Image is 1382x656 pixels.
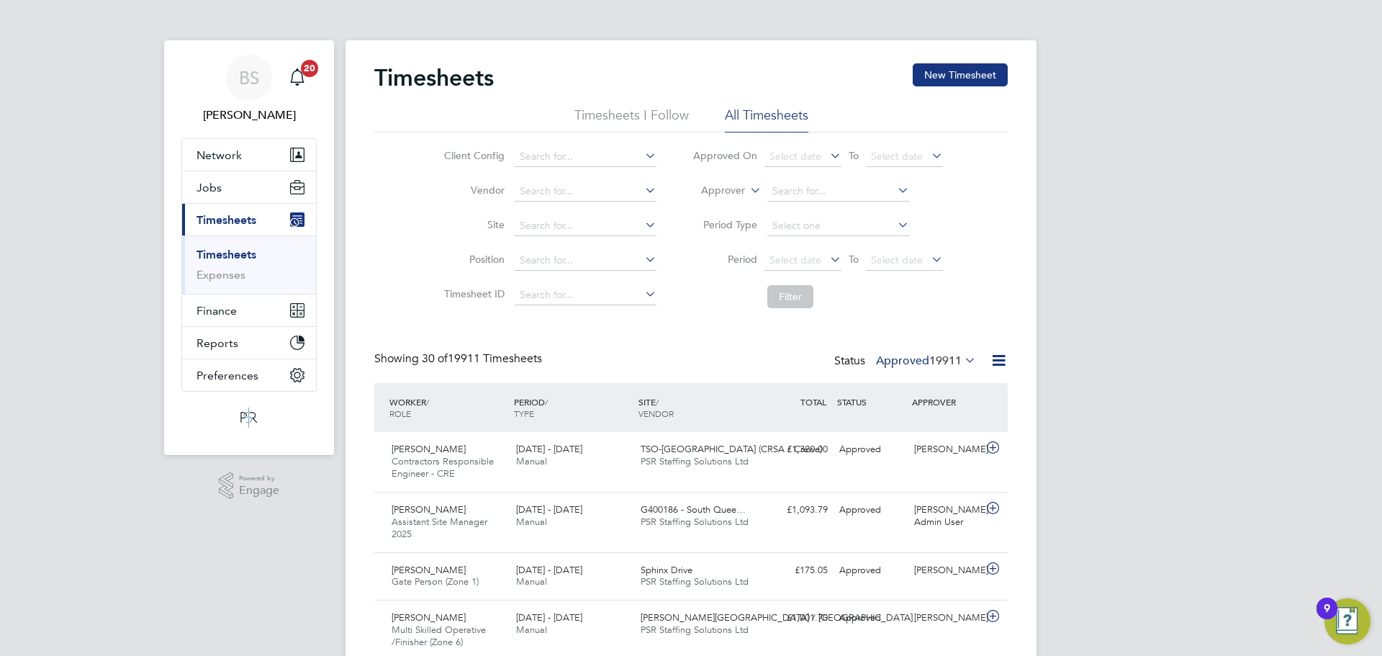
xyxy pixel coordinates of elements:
span: 19911 [929,354,962,368]
div: WORKER [386,389,510,426]
span: PSR Staffing Solutions Ltd [641,516,749,528]
input: Search for... [515,147,656,167]
span: Contractors Responsible Engineer - CRE [392,455,494,480]
div: Timesheets [182,235,316,294]
span: PSR Staffing Solutions Ltd [641,624,749,636]
div: 9 [1324,608,1330,627]
label: Site [440,218,505,231]
span: Manual [516,455,547,467]
span: 30 of [422,351,448,366]
span: ROLE [389,408,411,419]
span: Timesheets [197,213,256,227]
label: Client Config [440,149,505,162]
div: Approved [834,438,908,462]
button: New Timesheet [913,63,1008,86]
span: 20 [301,60,318,77]
label: Approved [876,354,976,368]
div: APPROVER [908,389,983,415]
input: Search for... [515,285,656,305]
span: Powered by [239,472,279,485]
button: Preferences [182,359,316,391]
li: Timesheets I Follow [574,107,689,132]
span: VENDOR [638,408,674,419]
div: Status [834,351,979,372]
span: Select date [871,253,923,266]
span: PSR Staffing Solutions Ltd [641,575,749,588]
input: Search for... [515,181,656,202]
a: 20 [283,55,312,101]
a: Powered byEngage [219,472,280,500]
nav: Main navigation [164,40,334,455]
span: Select date [769,253,821,266]
span: Reports [197,336,238,350]
label: Period Type [692,218,757,231]
span: Finance [197,304,237,318]
span: Multi Skilled Operative /Finisher (Zone 6) [392,624,486,648]
span: [DATE] - [DATE] [516,611,582,624]
span: [PERSON_NAME] [392,443,466,455]
span: / [656,396,659,408]
span: Preferences [197,369,258,382]
input: Search for... [515,216,656,236]
button: Network [182,139,316,171]
label: Position [440,253,505,266]
button: Reports [182,327,316,359]
div: SITE [635,389,759,426]
label: Vendor [440,184,505,197]
span: Manual [516,624,547,636]
a: Expenses [197,268,245,282]
span: [PERSON_NAME] [392,611,466,624]
div: £1,001.70 [759,606,834,630]
button: Open Resource Center, 9 new notifications [1324,598,1370,644]
div: Approved [834,559,908,583]
span: Assistant Site Manager 2025 [392,516,487,540]
label: Approved On [692,149,757,162]
div: Approved [834,498,908,522]
span: [DATE] - [DATE] [516,443,582,455]
span: / [545,396,548,408]
span: TSO-[GEOGRAPHIC_DATA] (CRSA / Crewe) [641,443,822,455]
div: £1,093.79 [759,498,834,522]
span: / [426,396,429,408]
div: [PERSON_NAME] [908,438,983,462]
input: Search for... [515,251,656,271]
span: Manual [516,516,547,528]
span: Beth Seddon [181,107,317,124]
span: [DATE] - [DATE] [516,503,582,516]
label: Period [692,253,757,266]
button: Jobs [182,171,316,203]
span: Network [197,148,242,162]
span: TYPE [514,408,534,419]
span: Gate Person (Zone 1) [392,575,479,588]
div: [PERSON_NAME] [908,559,983,583]
span: BS [239,68,259,87]
span: Jobs [197,181,222,194]
span: [DATE] - [DATE] [516,564,582,576]
button: Timesheets [182,204,316,235]
a: BS[PERSON_NAME] [181,55,317,124]
span: Engage [239,485,279,497]
span: To [844,250,863,269]
span: [PERSON_NAME] [392,564,466,576]
span: TOTAL [800,396,826,408]
span: Sphinx Drive [641,564,692,576]
img: psrsolutions-logo-retina.png [236,406,262,429]
div: STATUS [834,389,908,415]
div: PERIOD [510,389,635,426]
div: £1,320.00 [759,438,834,462]
button: Finance [182,295,316,326]
a: Timesheets [197,248,256,261]
span: G400186 - South Quee… [641,503,746,516]
a: Go to home page [181,406,317,429]
label: Approver [680,184,745,198]
div: Showing [374,351,545,367]
span: 19911 Timesheets [422,351,542,366]
h2: Timesheets [374,63,494,92]
span: [PERSON_NAME] [392,503,466,516]
div: [PERSON_NAME] Admin User [908,498,983,534]
li: All Timesheets [725,107,808,132]
div: [PERSON_NAME] [908,606,983,630]
span: Manual [516,575,547,588]
input: Search for... [767,181,909,202]
span: Select date [769,150,821,163]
